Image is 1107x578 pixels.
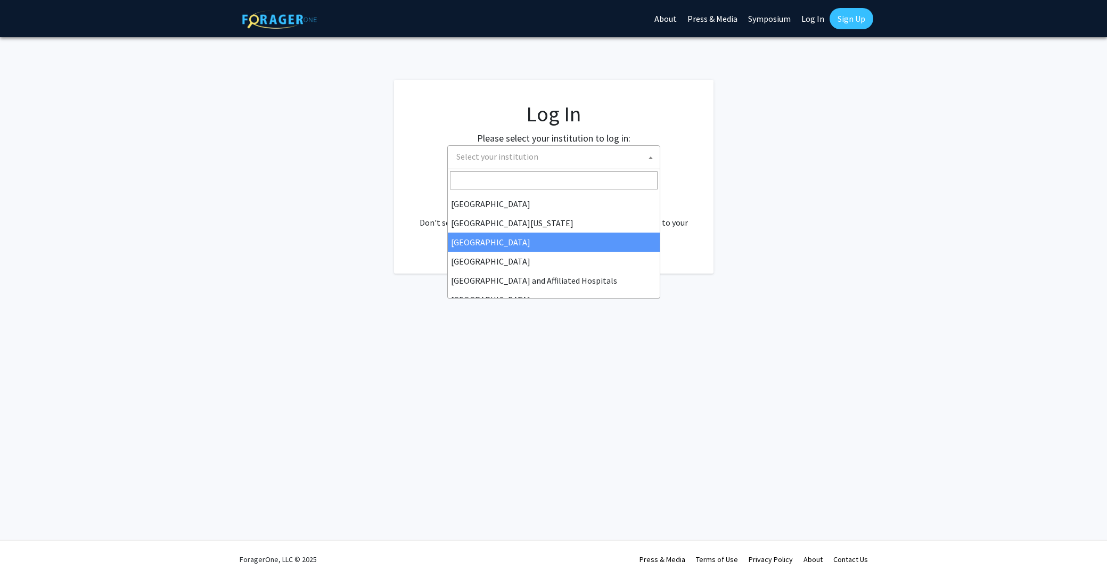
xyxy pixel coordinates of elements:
a: Sign Up [830,8,873,29]
h1: Log In [415,101,692,127]
iframe: Chat [8,530,45,570]
li: [GEOGRAPHIC_DATA][US_STATE] [448,213,660,233]
a: Press & Media [639,555,685,564]
div: ForagerOne, LLC © 2025 [240,541,317,578]
input: Search [450,171,658,189]
li: [GEOGRAPHIC_DATA] [448,233,660,252]
span: Select your institution [456,151,538,162]
a: About [803,555,823,564]
a: Privacy Policy [749,555,793,564]
label: Please select your institution to log in: [477,131,630,145]
span: Select your institution [447,145,660,169]
li: [GEOGRAPHIC_DATA] and Affiliated Hospitals [448,271,660,290]
li: [GEOGRAPHIC_DATA] [448,290,660,309]
a: Contact Us [833,555,868,564]
span: Select your institution [452,146,660,168]
a: Terms of Use [696,555,738,564]
div: No account? . Don't see your institution? about bringing ForagerOne to your institution. [415,191,692,242]
img: ForagerOne Logo [242,10,317,29]
li: [GEOGRAPHIC_DATA] [448,252,660,271]
li: [GEOGRAPHIC_DATA] [448,194,660,213]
